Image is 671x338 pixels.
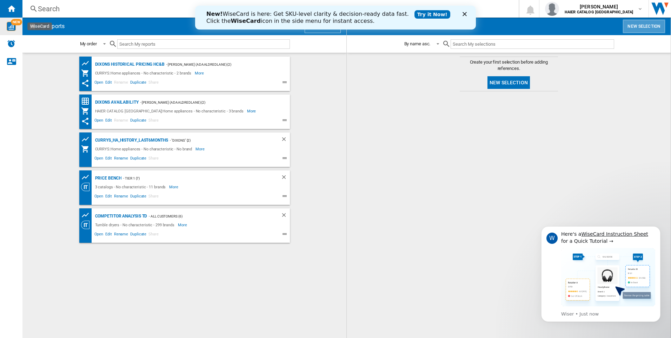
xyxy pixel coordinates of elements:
[565,3,633,10] span: [PERSON_NAME]
[113,117,129,125] span: Rename
[168,136,267,145] div: - "Dixons" (2)
[117,39,290,49] input: Search My reports
[147,212,266,221] div: - All Customers (6)
[104,79,113,87] span: Edit
[81,79,89,87] ng-md-icon: This report has been shared with you
[81,69,93,77] div: My Assortment
[545,2,559,16] img: profile.jpg
[404,41,431,46] div: By name asc.
[147,117,160,125] span: Share
[129,231,147,239] span: Duplicate
[104,193,113,201] span: Edit
[113,155,129,163] span: Rename
[121,174,266,183] div: - Tier 1 (7)
[104,117,113,125] span: Edit
[460,59,558,72] span: Create your first selection before adding references.
[93,69,195,77] div: CURRYS:Home appliances - No characteristic - 2 brands
[113,231,129,239] span: Rename
[38,4,500,14] div: Search
[81,173,93,182] div: Product prices grid
[267,6,274,11] div: Close
[104,231,113,239] span: Edit
[147,193,160,201] span: Share
[129,155,147,163] span: Duplicate
[93,155,105,163] span: Open
[93,174,122,183] div: Price Bench
[487,76,530,89] button: New selection
[93,79,105,87] span: Open
[81,145,93,153] div: My Assortment
[7,22,16,31] img: wise-card.svg
[93,183,170,191] div: 3 catalogs - No characteristic - 11 brands
[104,155,113,163] span: Edit
[81,221,93,229] div: Category View
[93,193,105,201] span: Open
[113,193,129,201] span: Rename
[36,20,66,33] h2: My reports
[169,183,179,191] span: More
[451,39,614,49] input: Search My selections
[80,41,97,46] div: My order
[178,221,188,229] span: More
[139,98,276,107] div: - [PERSON_NAME] (adaaldredlane) (2)
[195,145,206,153] span: More
[147,79,160,87] span: Share
[81,97,93,106] div: Price Matrix
[81,59,93,68] div: Product prices grid
[93,221,178,229] div: Tumble dryers - No characteristic - 299 brands
[81,107,93,115] div: My Assortment
[281,136,290,145] div: Delete
[93,136,168,145] div: CURRYS_HA_History_last6months
[129,193,147,201] span: Duplicate
[129,117,147,125] span: Duplicate
[81,183,93,191] div: Category View
[81,117,89,125] ng-md-icon: This report has been shared with you
[81,135,93,144] div: Product prices grid
[565,10,633,14] b: HAIER CATALOG [GEOGRAPHIC_DATA]
[623,20,665,33] button: New selection
[7,39,15,48] img: alerts-logo.svg
[147,231,160,239] span: Share
[129,79,147,87] span: Duplicate
[165,60,276,69] div: - [PERSON_NAME] (adaaldredlane) (2)
[93,117,105,125] span: Open
[113,79,129,87] span: Rename
[93,212,147,221] div: Competitor Analysis TD
[93,145,196,153] div: CURRYS:Home appliances - No characteristic - No brand
[195,69,205,77] span: More
[147,155,160,163] span: Share
[93,107,247,115] div: HAIER CATALOG [GEOGRAPHIC_DATA]:Home appliances - No characteristic - 3 brands
[195,6,476,30] iframe: Intercom live chat banner
[281,174,290,183] div: Delete
[93,231,105,239] span: Open
[11,19,22,25] span: NEW
[93,60,165,69] div: Dixons historical pricing HC&B
[281,212,290,221] div: Delete
[247,107,257,115] span: More
[81,211,93,220] div: Product prices grid
[93,98,139,107] div: Dixons availability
